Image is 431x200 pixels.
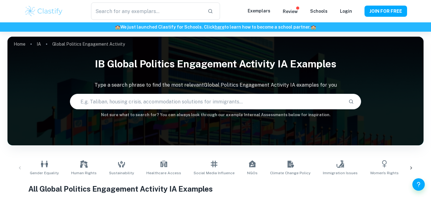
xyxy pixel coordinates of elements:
span: Healthcare Access [146,170,181,176]
span: Women's Rights [370,170,399,176]
span: 🏫 [115,25,120,30]
p: Global Politics Engagement Activity [52,41,125,48]
a: IA [37,40,41,48]
input: E.g. Taliban, housing crisis, accommodation solutions for immigrants... [70,93,343,110]
span: 🏫 [311,25,316,30]
span: Sustainability [109,170,134,176]
p: Exemplars [248,7,270,14]
button: JOIN FOR FREE [365,6,407,17]
h6: We just launched Clastify for Schools. Click to learn how to become a school partner. [1,24,430,30]
img: Clastify logo [24,5,64,17]
a: Home [14,40,25,48]
span: Gender Equality [30,170,59,176]
p: Review [283,8,298,15]
span: NGOs [247,170,258,176]
span: Human Rights [71,170,97,176]
p: Type a search phrase to find the most relevant Global Politics Engagement Activity IA examples fo... [7,81,424,89]
a: here [215,25,224,30]
h1: All Global Politics Engagement Activity IA Examples [28,183,403,194]
span: Climate Change Policy [270,170,310,176]
a: Login [340,9,352,14]
a: Schools [310,9,328,14]
button: Search [346,96,356,107]
span: Immigration Issues [323,170,358,176]
span: Social Media Influence [194,170,235,176]
button: Help and Feedback [412,178,425,191]
input: Search for any exemplars... [91,2,202,20]
h1: IB Global Politics Engagement Activity IA examples [7,54,424,74]
h6: Not sure what to search for? You can always look through our example Internal Assessments below f... [7,112,424,118]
